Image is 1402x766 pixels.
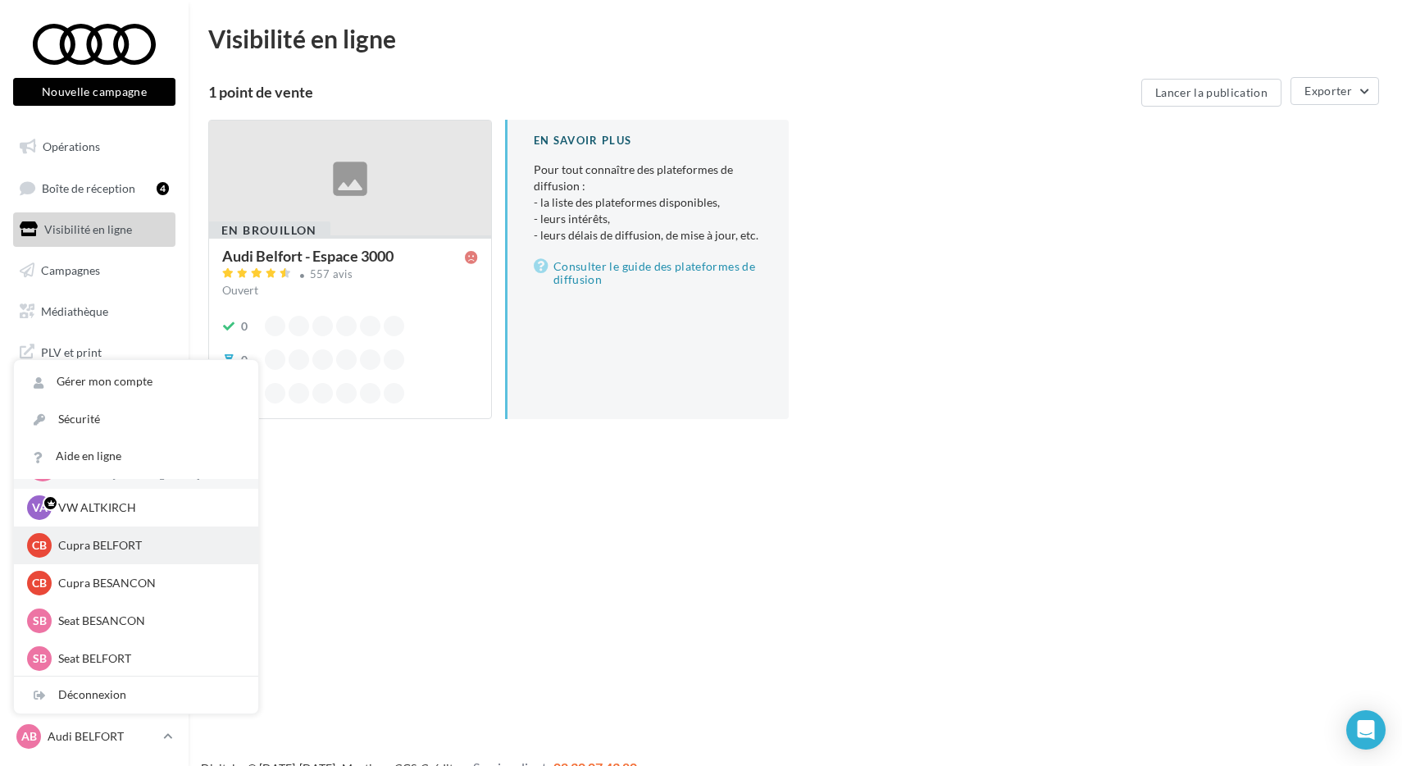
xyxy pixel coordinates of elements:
span: CB [32,537,47,554]
span: Médiathèque [41,303,108,317]
span: PLV et print personnalisable [41,341,169,376]
div: Déconnexion [14,677,258,714]
span: Exporter [1304,84,1352,98]
p: Seat BELFORT [58,650,239,667]
p: Seat BESANCON [58,613,239,629]
p: Audi BELFORT [48,728,157,745]
a: Visibilité en ligne [10,212,179,247]
a: Campagnes [10,253,179,288]
span: SB [33,613,47,629]
div: 1 point de vente [208,84,1135,99]
span: Boîte de réception [42,180,135,194]
a: Médiathèque [10,294,179,329]
a: PLV et print personnalisable [10,335,179,383]
li: - la liste des plateformes disponibles, [534,194,762,211]
span: SB [33,650,47,667]
a: Sécurité [14,401,258,438]
p: Cupra BELFORT [58,537,239,554]
div: 4 [157,182,169,195]
p: VW ALTKIRCH [58,499,239,516]
div: 557 avis [310,269,353,280]
button: Lancer la publication [1141,79,1281,107]
a: Boîte de réception4 [10,171,179,206]
div: En brouillon [208,221,330,239]
span: Opérations [43,139,100,153]
span: Ouvert [222,283,258,297]
a: Gérer mon compte [14,363,258,400]
button: Exporter [1290,77,1379,105]
a: AB Audi BELFORT [13,721,175,752]
a: Opérations [10,130,179,164]
li: - leurs délais de diffusion, de mise à jour, etc. [534,227,762,244]
a: Aide en ligne [14,438,258,475]
div: 0 [241,318,248,335]
span: Campagnes [41,263,100,277]
li: - leurs intérêts, [534,211,762,227]
span: VA [32,499,48,516]
p: Cupra BESANCON [58,575,239,591]
div: 0 [241,352,248,368]
button: Nouvelle campagne [13,78,175,106]
div: Visibilité en ligne [208,26,1382,51]
span: Visibilité en ligne [44,222,132,236]
p: Pour tout connaître des plateformes de diffusion : [534,162,762,244]
span: CB [32,575,47,591]
div: Audi Belfort - Espace 3000 [222,248,394,263]
div: Open Intercom Messenger [1346,710,1386,750]
div: En savoir plus [534,133,762,148]
span: AB [21,728,37,745]
a: Consulter le guide des plateformes de diffusion [534,257,762,290]
a: 557 avis [222,266,478,285]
